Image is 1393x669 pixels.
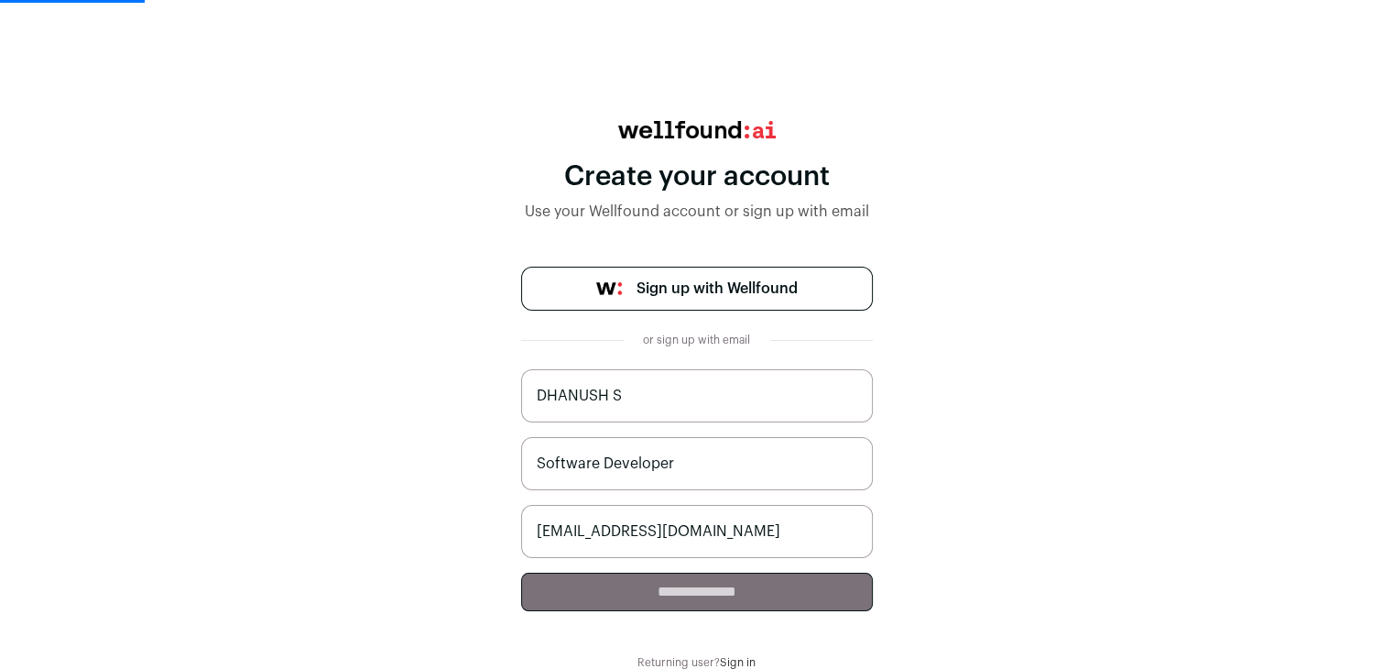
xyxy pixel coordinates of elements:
[521,160,873,193] div: Create your account
[720,657,756,668] a: Sign in
[521,201,873,223] div: Use your Wellfound account or sign up with email
[638,333,756,347] div: or sign up with email
[521,267,873,311] a: Sign up with Wellfound
[596,282,622,295] img: wellfound-symbol-flush-black-fb3c872781a75f747ccb3a119075da62bfe97bd399995f84a933054e44a575c4.png
[521,437,873,490] input: Job Title (i.e. CEO, Recruiter)
[521,505,873,558] input: name@work-email.com
[618,121,776,138] img: wellfound:ai
[521,369,873,422] input: Jane Smith
[637,278,798,300] span: Sign up with Wellfound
